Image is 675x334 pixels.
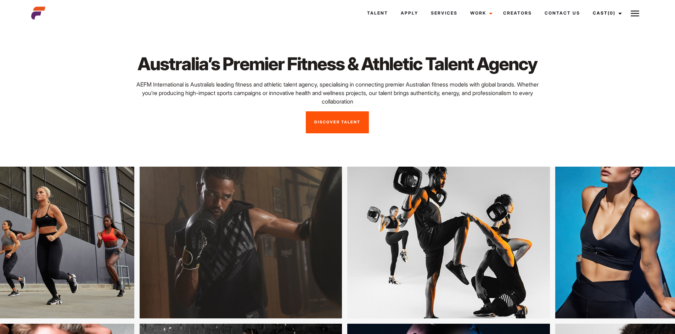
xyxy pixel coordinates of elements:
a: Talent [361,4,394,23]
p: AEFM International is Australia’s leading fitness and athletic talent agency, specialising in con... [135,80,540,106]
a: Contact Us [538,4,586,23]
img: Burger icon [631,9,639,18]
a: Creators [497,4,538,23]
img: lphkn [105,167,308,319]
img: cropped-aefm-brand-fav-22-square.png [31,6,45,20]
img: wegew [313,167,516,319]
a: Services [424,4,464,23]
a: Apply [394,4,424,23]
a: Work [464,4,497,23]
h1: Australia’s Premier Fitness & Athletic Talent Agency [135,53,540,74]
a: Cast(0) [586,4,626,23]
a: Discover Talent [306,111,369,133]
span: (0) [608,10,615,16]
